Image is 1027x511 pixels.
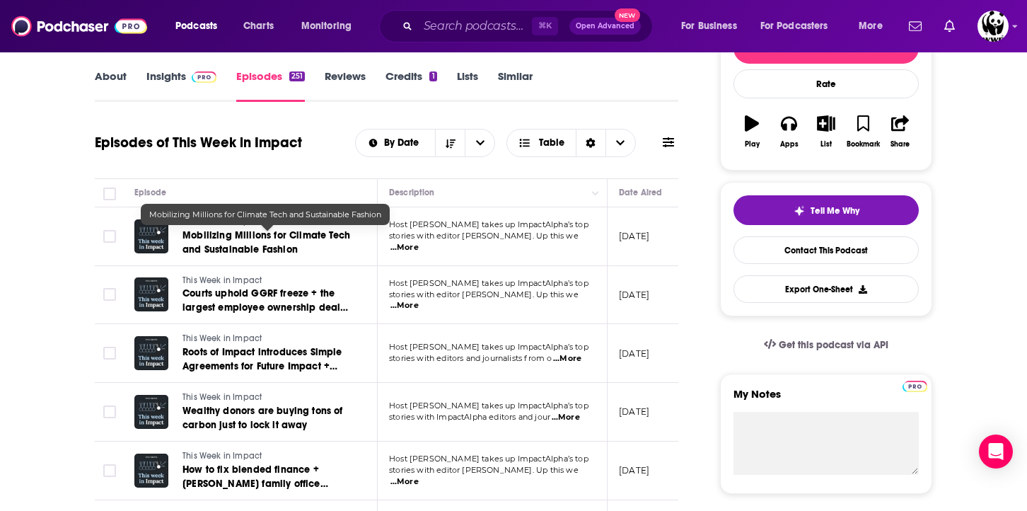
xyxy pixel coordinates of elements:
a: This Week in Impact [182,450,352,463]
div: 1 [429,71,436,81]
div: Sort Direction [576,130,605,156]
div: List [820,140,832,149]
span: Wealthy donors are buying tons of carbon just to lock it away [182,405,343,431]
p: [DATE] [619,348,649,360]
a: Lists [457,69,478,102]
button: Bookmark [845,106,881,157]
span: stories with editor [PERSON_NAME]. Up this we [389,289,579,299]
p: [DATE] [619,464,649,476]
span: Mobilizing Millions for Climate Tech and Sustainable Fashion [182,229,350,255]
span: Tell Me Why [811,205,859,217]
div: Apps [780,140,799,149]
button: open menu [356,138,436,148]
button: open menu [751,15,849,38]
span: Host [PERSON_NAME] takes up ImpactAlpha’s top [389,401,588,410]
p: [DATE] [619,230,649,242]
div: Search podcasts, credits, & more... [393,10,666,42]
button: Open AdvancedNew [569,18,641,35]
span: ...More [390,476,419,488]
span: stories with ImpactAlpha editors and jour [389,412,550,422]
button: Choose View [506,129,636,157]
span: This Week in Impact [182,333,262,343]
a: About [95,69,127,102]
button: List [808,106,845,157]
span: For Podcasters [760,16,828,36]
input: Search podcasts, credits, & more... [418,15,532,38]
button: open menu [291,15,370,38]
div: Episode [134,184,166,201]
button: Show profile menu [977,11,1009,42]
a: Episodes251 [236,69,305,102]
a: This Week in Impact [182,275,352,287]
span: Host [PERSON_NAME] takes up ImpactAlpha’s top [389,219,588,229]
span: This Week in Impact [182,275,262,285]
div: 251 [289,71,305,81]
span: Toggle select row [103,464,116,477]
img: Podchaser Pro [192,71,216,83]
button: Sort Direction [435,130,465,156]
div: Play [745,140,760,149]
span: stories with editors and journalists from o [389,353,552,363]
span: ...More [553,353,581,364]
span: Open Advanced [576,23,634,30]
span: Get this podcast via API [779,339,888,351]
div: Description [389,184,434,201]
span: Roots of Impact introduces Simple Agreements for Future Impact + Impact opportunities in [GEOGRAP... [182,346,342,401]
a: InsightsPodchaser Pro [146,69,216,102]
a: Get this podcast via API [753,328,900,362]
a: Contact This Podcast [733,236,919,264]
span: ⌘ K [532,17,558,35]
div: Date Aired [619,184,662,201]
a: Pro website [903,379,927,392]
span: Host [PERSON_NAME] takes up ImpactAlpha’s top [389,342,588,352]
p: [DATE] [619,406,649,418]
span: Mobilizing Millions for Climate Tech and Sustainable Fashion [149,209,381,219]
img: User Profile [977,11,1009,42]
button: Column Actions [587,185,604,202]
span: ...More [390,242,419,253]
a: Wealthy donors are buying tons of carbon just to lock it away [182,404,352,432]
span: New [615,8,640,22]
button: Play [733,106,770,157]
h1: Episodes of This Week in Impact [95,134,302,151]
span: More [859,16,883,36]
span: Host [PERSON_NAME] takes up ImpactAlpha’s top [389,454,588,464]
a: Charts [234,15,282,38]
span: By Date [384,138,424,148]
h2: Choose List sort [355,129,496,157]
span: stories with editor [PERSON_NAME]. Up this we [389,465,579,475]
button: Apps [770,106,807,157]
span: Toggle select row [103,288,116,301]
span: Toggle select row [103,406,116,418]
a: How to fix blended finance + [PERSON_NAME] family office expands impact strategy to [GEOGRAPHIC_D... [182,463,352,491]
div: Rate [733,69,919,98]
img: Podchaser - Follow, Share and Rate Podcasts [11,13,147,40]
span: Courts uphold GGRF freeze + the largest employee ownership deal yet [182,287,348,328]
a: Similar [498,69,533,102]
a: This Week in Impact [182,333,352,345]
a: This Week in Impact [182,391,352,404]
span: Logged in as MXA_Team [977,11,1009,42]
div: Open Intercom Messenger [979,435,1013,469]
span: stories with editor [PERSON_NAME]. Up this we [389,231,579,241]
span: This Week in Impact [182,217,262,226]
div: Bookmark [847,140,880,149]
span: Table [539,138,564,148]
button: Export One-Sheet [733,275,919,303]
label: My Notes [733,387,919,412]
p: [DATE] [619,289,649,301]
span: Host [PERSON_NAME] takes up ImpactAlpha’s top [389,278,588,288]
span: Podcasts [175,16,217,36]
a: Reviews [325,69,366,102]
button: open menu [671,15,755,38]
button: tell me why sparkleTell Me Why [733,195,919,225]
div: Share [890,140,910,149]
a: Show notifications dropdown [903,14,927,38]
button: open menu [465,130,494,156]
a: Credits1 [385,69,436,102]
a: Mobilizing Millions for Climate Tech and Sustainable Fashion [182,229,352,257]
button: Share [882,106,919,157]
span: Toggle select row [103,230,116,243]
